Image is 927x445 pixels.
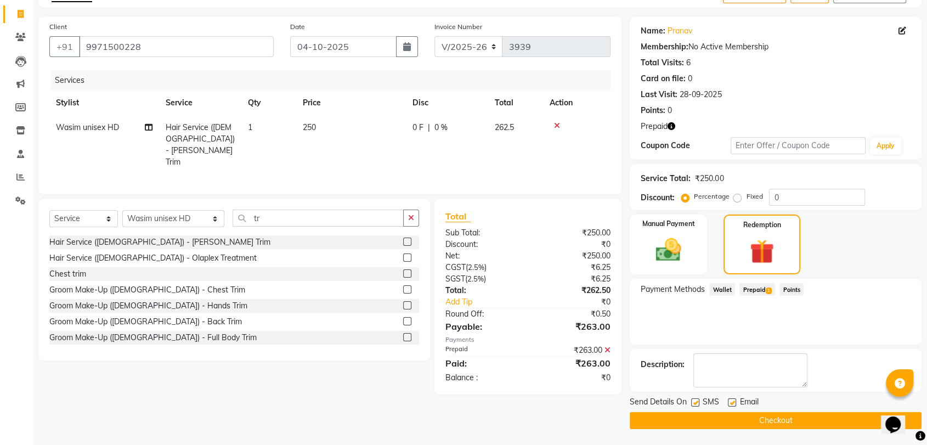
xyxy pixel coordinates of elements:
[241,91,296,115] th: Qty
[248,122,252,132] span: 1
[641,41,688,53] div: Membership:
[437,296,543,308] a: Add Tip
[528,372,619,384] div: ₹0
[437,285,528,296] div: Total:
[766,288,772,294] span: 1
[528,239,619,250] div: ₹0
[528,345,619,356] div: ₹263.00
[56,122,119,132] span: Wasim unisex HD
[528,285,619,296] div: ₹262.50
[445,262,466,272] span: CGST
[49,22,67,32] label: Client
[648,235,689,264] img: _cash.svg
[641,359,685,370] div: Description:
[49,91,159,115] th: Stylist
[49,36,80,57] button: +91
[743,220,781,230] label: Redemption
[233,210,404,227] input: Search or Scan
[641,105,665,116] div: Points:
[528,250,619,262] div: ₹250.00
[50,70,619,91] div: Services
[641,284,705,295] span: Payment Methods
[49,252,257,264] div: Hair Service ([DEMOGRAPHIC_DATA]) - Olaplex Treatment
[49,332,257,343] div: Groom Make-Up ([DEMOGRAPHIC_DATA]) - Full Body Trim
[437,227,528,239] div: Sub Total:
[445,335,611,345] div: Payments
[739,283,775,296] span: Prepaid
[437,250,528,262] div: Net:
[528,308,619,320] div: ₹0.50
[641,73,686,85] div: Card on file:
[779,283,804,296] span: Points
[406,91,488,115] th: Disc
[641,192,675,204] div: Discount:
[746,191,762,201] label: Fixed
[641,25,665,37] div: Name:
[630,412,922,429] button: Checkout
[488,91,543,115] th: Total
[49,268,86,280] div: Chest trim
[434,122,448,133] span: 0 %
[49,236,270,248] div: Hair Service ([DEMOGRAPHIC_DATA]) - [PERSON_NAME] Trim
[528,357,619,370] div: ₹263.00
[445,211,471,222] span: Total
[528,320,619,333] div: ₹263.00
[543,296,619,308] div: ₹0
[49,300,247,312] div: Groom Make-Up ([DEMOGRAPHIC_DATA]) - Hands Trim
[437,320,528,333] div: Payable:
[641,41,911,53] div: No Active Membership
[437,372,528,384] div: Balance :
[412,122,423,133] span: 0 F
[528,227,619,239] div: ₹250.00
[688,73,692,85] div: 0
[739,396,758,410] span: Email
[290,22,305,32] label: Date
[641,57,684,69] div: Total Visits:
[703,396,719,410] span: SMS
[437,262,528,273] div: ( )
[668,25,692,37] a: Pranav
[668,105,672,116] div: 0
[495,122,514,132] span: 262.5
[686,57,691,69] div: 6
[437,345,528,356] div: Prepaid
[445,274,465,284] span: SGST
[49,284,245,296] div: Groom Make-Up ([DEMOGRAPHIC_DATA]) - Chest Trim
[881,401,916,434] iframe: chat widget
[79,36,274,57] input: Search by Name/Mobile/Email/Code
[468,263,484,272] span: 2.5%
[694,191,729,201] label: Percentage
[528,273,619,285] div: ₹6.25
[731,137,866,154] input: Enter Offer / Coupon Code
[437,357,528,370] div: Paid:
[709,283,735,296] span: Wallet
[642,219,695,229] label: Manual Payment
[49,316,242,328] div: Groom Make-Up ([DEMOGRAPHIC_DATA]) - Back Trim
[428,122,430,133] span: |
[166,122,235,167] span: Hair Service ([DEMOGRAPHIC_DATA]) - [PERSON_NAME] Trim
[695,173,723,184] div: ₹250.00
[303,122,316,132] span: 250
[641,140,731,151] div: Coupon Code
[870,138,901,154] button: Apply
[437,239,528,250] div: Discount:
[641,89,677,100] div: Last Visit:
[159,91,241,115] th: Service
[434,22,482,32] label: Invoice Number
[543,91,611,115] th: Action
[296,91,406,115] th: Price
[528,262,619,273] div: ₹6.25
[641,173,691,184] div: Service Total:
[641,121,668,132] span: Prepaid
[630,396,687,410] span: Send Details On
[742,236,782,267] img: _gift.svg
[437,273,528,285] div: ( )
[437,308,528,320] div: Round Off:
[467,274,484,283] span: 2.5%
[680,89,721,100] div: 28-09-2025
